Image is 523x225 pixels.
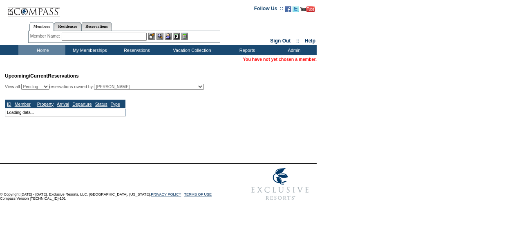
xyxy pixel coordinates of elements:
a: Follow us on Twitter [293,8,299,13]
td: Reports [223,45,270,55]
a: TERMS OF USE [184,192,212,196]
a: Help [305,38,315,44]
a: Become our fan on Facebook [285,8,291,13]
a: Type [111,102,120,107]
img: View [156,33,163,40]
span: Reservations [5,73,79,79]
img: b_calculator.gif [181,33,188,40]
td: Follow Us :: [254,5,283,15]
td: Loading data... [5,108,125,116]
div: Member Name: [30,33,62,40]
td: Vacation Collection [159,45,223,55]
img: Exclusive Resorts [244,164,317,205]
img: Impersonate [165,33,172,40]
img: b_edit.gif [148,33,155,40]
div: View all: reservations owned by: [5,84,208,90]
a: Subscribe to our YouTube Channel [300,8,315,13]
a: PRIVACY POLICY [151,192,181,196]
span: :: [296,38,299,44]
td: Admin [270,45,317,55]
img: Follow us on Twitter [293,6,299,12]
a: Reservations [81,22,112,31]
a: Members [29,22,54,31]
a: Status [95,102,107,107]
a: Member [15,102,31,107]
a: Residences [54,22,81,31]
img: Become our fan on Facebook [285,6,291,12]
td: Home [18,45,65,55]
a: Property [37,102,54,107]
img: Reservations [173,33,180,40]
a: ID [7,102,11,107]
a: Arrival [57,102,69,107]
span: You have not yet chosen a member. [243,57,317,62]
a: Departure [72,102,92,107]
td: My Memberships [65,45,112,55]
a: Sign Out [270,38,291,44]
td: Reservations [112,45,159,55]
span: Upcoming/Current [5,73,48,79]
img: Subscribe to our YouTube Channel [300,6,315,12]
